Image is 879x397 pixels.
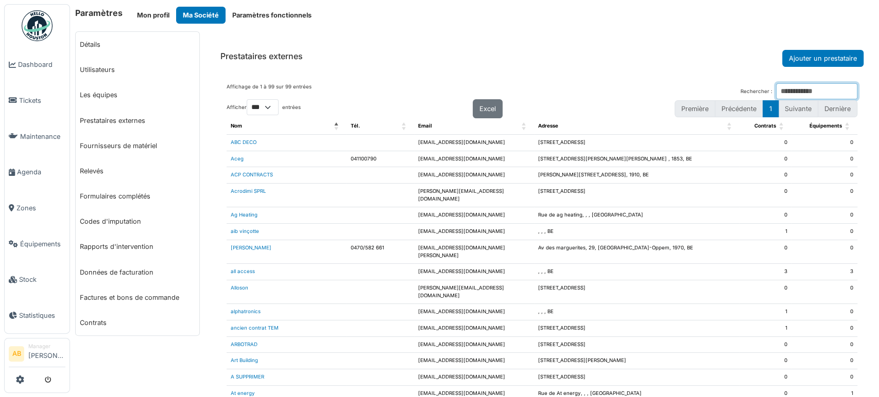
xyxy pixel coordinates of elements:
td: 3 [791,264,857,280]
td: 1 [739,304,791,320]
a: Zones [5,190,70,226]
a: Mon profil [130,7,176,24]
a: Rapports d'intervention [76,234,199,259]
span: Tickets [19,96,65,105]
a: Acrodimi SPRL [231,188,266,194]
a: Formulaires complétés [76,184,199,209]
span: Équipements: Activate to sort [845,118,851,134]
td: 0470/582 661 [347,240,414,263]
td: [EMAIL_ADDRESS][DOMAIN_NAME] [414,167,534,184]
td: 0 [791,353,857,369]
td: [PERSON_NAME][EMAIL_ADDRESS][DOMAIN_NAME] [414,280,534,303]
button: 1 [763,100,779,117]
button: Ma Société [176,7,226,24]
td: 0 [791,184,857,207]
td: 0 [739,336,791,353]
h6: Paramètres [75,8,123,18]
span: Équipements [20,239,65,249]
a: Factures et bons de commande [76,285,199,310]
select: Afficherentrées [247,99,279,115]
span: Adresse [538,123,558,129]
a: Fournisseurs de matériel [76,133,199,158]
a: Contrats [76,310,199,335]
td: 0 [739,184,791,207]
td: , , , BE [534,224,739,240]
td: [STREET_ADDRESS][PERSON_NAME][PERSON_NAME] , 1853, BE [534,151,739,167]
img: Badge_color-CXgf-gQk.svg [22,10,53,41]
a: Dashboard [5,47,70,83]
a: Données de facturation [76,260,199,285]
span: Email [418,123,432,129]
td: [PERSON_NAME][STREET_ADDRESS], 1910, BE [534,167,739,184]
a: ARBOTRAD [231,341,257,347]
a: Les équipes [76,82,199,107]
div: Manager [28,342,65,350]
a: Équipements [5,226,70,262]
a: Stock [5,262,70,298]
td: Av des marguerites, 29, [GEOGRAPHIC_DATA]-Oppem, 1970, BE [534,240,739,263]
a: Agenda [5,154,70,190]
td: [EMAIL_ADDRESS][DOMAIN_NAME] [414,353,534,369]
td: [STREET_ADDRESS] [534,369,739,386]
a: ancien contrat TEM [231,325,279,331]
td: [EMAIL_ADDRESS][DOMAIN_NAME] [414,320,534,336]
td: 0 [739,151,791,167]
a: Alloson [231,285,248,291]
span: Stock [19,275,65,284]
td: [STREET_ADDRESS] [534,320,739,336]
td: [PERSON_NAME][EMAIL_ADDRESS][DOMAIN_NAME] [414,184,534,207]
td: 0 [791,304,857,320]
td: [EMAIL_ADDRESS][DOMAIN_NAME] [414,304,534,320]
span: Tél.: Activate to sort [402,118,408,134]
td: [EMAIL_ADDRESS][DOMAIN_NAME] [414,224,534,240]
td: [EMAIL_ADDRESS][DOMAIN_NAME] [414,151,534,167]
span: Tél. [351,123,360,129]
a: A SUPPRIMER [231,374,264,380]
label: Rechercher : [740,88,772,96]
span: Contrats [754,123,776,129]
span: Dashboard [18,60,65,69]
span: Équipements [809,123,842,129]
td: 0 [791,240,857,263]
a: AB Manager[PERSON_NAME] [9,342,65,367]
td: 0 [739,207,791,224]
a: Prestataires externes [76,108,199,133]
a: Codes d'imputation [76,209,199,234]
td: [EMAIL_ADDRESS][DOMAIN_NAME] [414,264,534,280]
span: Email: Activate to sort [522,118,528,134]
a: aib vinçotte [231,228,259,234]
div: Affichage de 1 à 99 sur 99 entrées [227,83,312,99]
a: Art Building [231,357,258,363]
td: [EMAIL_ADDRESS][DOMAIN_NAME][PERSON_NAME] [414,240,534,263]
a: Statistiques [5,298,70,334]
td: [EMAIL_ADDRESS][DOMAIN_NAME] [414,207,534,224]
td: 0 [739,353,791,369]
button: Ajouter un prestataire [782,50,864,67]
td: [STREET_ADDRESS] [534,184,739,207]
li: [PERSON_NAME] [28,342,65,365]
a: Tickets [5,83,70,119]
button: Excel [473,99,503,118]
td: 1 [739,224,791,240]
td: 0 [791,320,857,336]
a: ABC DECO [231,139,256,145]
td: 0 [791,135,857,151]
td: 0 [791,167,857,184]
button: Paramètres fonctionnels [226,7,318,24]
span: Adresse: Activate to sort [727,118,733,134]
a: Utilisateurs [76,57,199,82]
span: Excel [479,105,496,113]
td: Rue de ag heating, , , [GEOGRAPHIC_DATA] [534,207,739,224]
a: Détails [76,32,199,57]
a: Ag Heating [231,212,257,218]
span: Statistiques [19,311,65,320]
td: 0 [739,167,791,184]
span: Nom: Activate to invert sorting [334,118,340,134]
li: AB [9,346,24,362]
a: Maintenance [5,118,70,154]
td: [STREET_ADDRESS] [534,280,739,303]
td: 0 [791,207,857,224]
td: [EMAIL_ADDRESS][DOMAIN_NAME] [414,336,534,353]
td: 1 [739,320,791,336]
